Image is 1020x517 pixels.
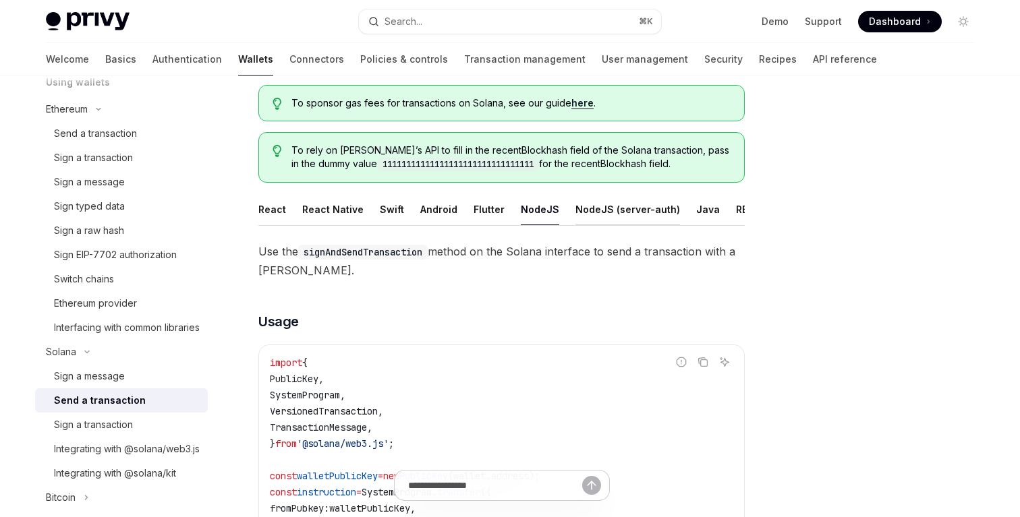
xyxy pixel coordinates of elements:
[302,357,308,369] span: {
[54,441,200,457] div: Integrating with @solana/web3.js
[270,437,275,450] span: }
[35,340,208,364] button: Toggle Solana section
[389,437,394,450] span: ;
[46,101,88,117] div: Ethereum
[270,405,378,417] span: VersionedTransaction
[238,43,273,75] a: Wallets
[35,121,208,146] a: Send a transaction
[152,43,222,75] a: Authentication
[639,16,653,27] span: ⌘ K
[704,43,743,75] a: Security
[716,353,733,371] button: Ask AI
[297,437,389,450] span: '@solana/web3.js'
[105,43,136,75] a: Basics
[35,194,208,218] a: Sign typed data
[54,174,125,190] div: Sign a message
[35,170,208,194] a: Sign a message
[408,470,582,500] input: Ask a question...
[46,12,130,31] img: light logo
[805,15,842,28] a: Support
[377,158,539,171] code: 11111111111111111111111111111111
[258,242,745,280] span: Use the method on the Solana interface to send a transaction with a [PERSON_NAME].
[270,389,340,401] span: SystemProgram
[360,43,448,75] a: Policies & controls
[54,222,124,239] div: Sign a raw hash
[270,373,318,385] span: PublicKey
[54,247,177,263] div: Sign EIP-7702 authorization
[759,43,797,75] a: Recipes
[54,465,176,481] div: Integrating with @solana/kit
[35,413,208,437] a: Sign a transaction
[359,9,661,34] button: Open search
[378,405,383,417] span: ,
[298,245,428,260] code: signAndSendTransaction
[35,485,208,510] button: Toggle Bitcoin section
[953,11,974,32] button: Toggle dark mode
[35,146,208,170] a: Sign a transaction
[46,489,76,506] div: Bitcoin
[289,43,344,75] a: Connectors
[35,315,208,340] a: Interfacing with common libraries
[367,421,372,433] span: ,
[270,421,367,433] span: TransactionMessage
[673,353,690,371] button: Report incorrect code
[318,373,324,385] span: ,
[54,417,133,433] div: Sign a transaction
[54,150,133,166] div: Sign a transaction
[35,461,208,485] a: Integrating with @solana/kit
[54,392,146,408] div: Send a transaction
[340,389,345,401] span: ,
[54,125,137,142] div: Send a transaction
[420,193,457,225] div: Android
[35,267,208,291] a: Switch chains
[291,96,731,110] span: To sponsor gas fees for transactions on Solana, see our guide .
[464,43,586,75] a: Transaction management
[35,364,208,388] a: Sign a message
[813,43,877,75] a: API reference
[474,193,505,225] div: Flutter
[291,144,731,171] span: To rely on [PERSON_NAME]’s API to fill in the recentBlockhash field of the Solana transaction, pa...
[380,193,404,225] div: Swift
[35,243,208,267] a: Sign EIP-7702 authorization
[273,145,282,157] svg: Tip
[869,15,921,28] span: Dashboard
[762,15,789,28] a: Demo
[35,388,208,413] a: Send a transaction
[582,476,601,495] button: Send message
[575,193,680,225] div: NodeJS (server-auth)
[54,320,200,336] div: Interfacing with common libraries
[54,271,114,287] div: Switch chains
[258,193,286,225] div: React
[273,98,282,110] svg: Tip
[694,353,712,371] button: Copy the contents from the code block
[54,368,125,384] div: Sign a message
[858,11,942,32] a: Dashboard
[385,13,422,30] div: Search...
[54,295,137,311] div: Ethereum provider
[521,193,559,225] div: NodeJS
[35,218,208,243] a: Sign a raw hash
[46,344,76,360] div: Solana
[696,193,720,225] div: Java
[571,97,594,109] a: here
[258,312,299,331] span: Usage
[35,437,208,461] a: Integrating with @solana/web3.js
[275,437,297,450] span: from
[736,193,778,225] div: REST API
[35,97,208,121] button: Toggle Ethereum section
[54,198,125,214] div: Sign typed data
[35,291,208,315] a: Ethereum provider
[46,43,89,75] a: Welcome
[270,357,302,369] span: import
[602,43,688,75] a: User management
[302,193,364,225] div: React Native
